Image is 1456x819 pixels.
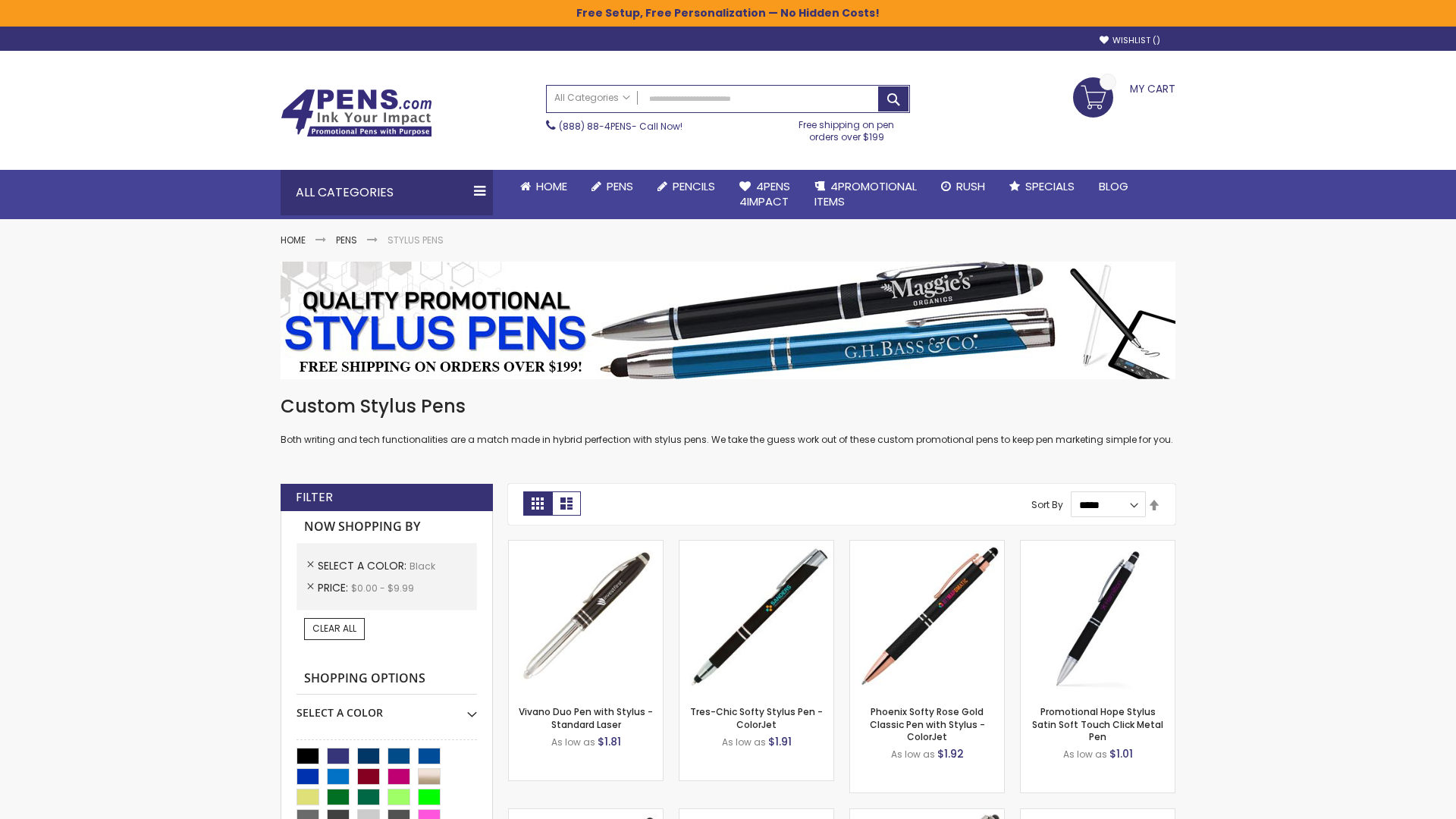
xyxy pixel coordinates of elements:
[1031,498,1063,511] label: Sort By
[297,663,477,695] strong: Shopping Options
[727,170,802,219] a: 4Pens4impact
[312,622,356,635] span: Clear All
[281,394,1175,419] h1: Custom Stylus Pens
[768,734,792,749] span: $1.91
[281,234,306,246] a: Home
[559,120,682,133] span: - Call Now!
[297,511,477,543] strong: Now Shopping by
[1109,746,1133,761] span: $1.01
[304,618,365,639] a: Clear All
[579,170,645,203] a: Pens
[388,234,444,246] strong: Stylus Pens
[598,734,621,749] span: $1.81
[891,748,935,761] span: As low as
[1021,540,1175,553] a: Promotional Hope Stylus Satin Soft Touch Click Metal Pen-Black
[1100,35,1160,46] a: Wishlist
[739,178,790,209] span: 4Pens 4impact
[929,170,997,203] a: Rush
[519,705,653,730] a: Vivano Duo Pen with Stylus - Standard Laser
[997,170,1087,203] a: Specials
[645,170,727,203] a: Pencils
[870,705,985,742] a: Phoenix Softy Rose Gold Classic Pen with Stylus - ColorJet
[296,489,333,506] strong: Filter
[850,541,1004,695] img: Phoenix Softy Rose Gold Classic Pen with Stylus - ColorJet-Black
[536,178,567,194] span: Home
[607,178,633,194] span: Pens
[1021,541,1175,695] img: Promotional Hope Stylus Satin Soft Touch Click Metal Pen-Black
[509,540,663,553] a: Vivano Duo Pen with Stylus - Standard Laser-Black
[523,491,552,516] strong: Grid
[783,113,911,143] div: Free shipping on pen orders over $199
[554,92,630,104] span: All Categories
[722,736,766,748] span: As low as
[1063,748,1107,761] span: As low as
[673,178,715,194] span: Pencils
[937,746,964,761] span: $1.92
[336,234,357,246] a: Pens
[1087,170,1141,203] a: Blog
[1099,178,1128,194] span: Blog
[551,736,595,748] span: As low as
[318,558,409,573] span: Select A Color
[679,540,833,553] a: Tres-Chic Softy Stylus Pen - ColorJet-Black
[1032,705,1163,742] a: Promotional Hope Stylus Satin Soft Touch Click Metal Pen
[297,695,477,720] div: Select A Color
[281,394,1175,447] div: Both writing and tech functionalities are a match made in hybrid perfection with stylus pens. We ...
[547,86,638,111] a: All Categories
[956,178,985,194] span: Rush
[559,120,632,133] a: (888) 88-4PENS
[281,89,432,137] img: 4Pens Custom Pens and Promotional Products
[802,170,929,219] a: 4PROMOTIONALITEMS
[351,582,414,595] span: $0.00 - $9.99
[318,580,351,595] span: Price
[814,178,917,209] span: 4PROMOTIONAL ITEMS
[1025,178,1075,194] span: Specials
[509,541,663,695] img: Vivano Duo Pen with Stylus - Standard Laser-Black
[850,540,1004,553] a: Phoenix Softy Rose Gold Classic Pen with Stylus - ColorJet-Black
[281,170,493,215] div: All Categories
[409,560,435,573] span: Black
[690,705,823,730] a: Tres-Chic Softy Stylus Pen - ColorJet
[679,541,833,695] img: Tres-Chic Softy Stylus Pen - ColorJet-Black
[281,262,1175,379] img: Stylus Pens
[508,170,579,203] a: Home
